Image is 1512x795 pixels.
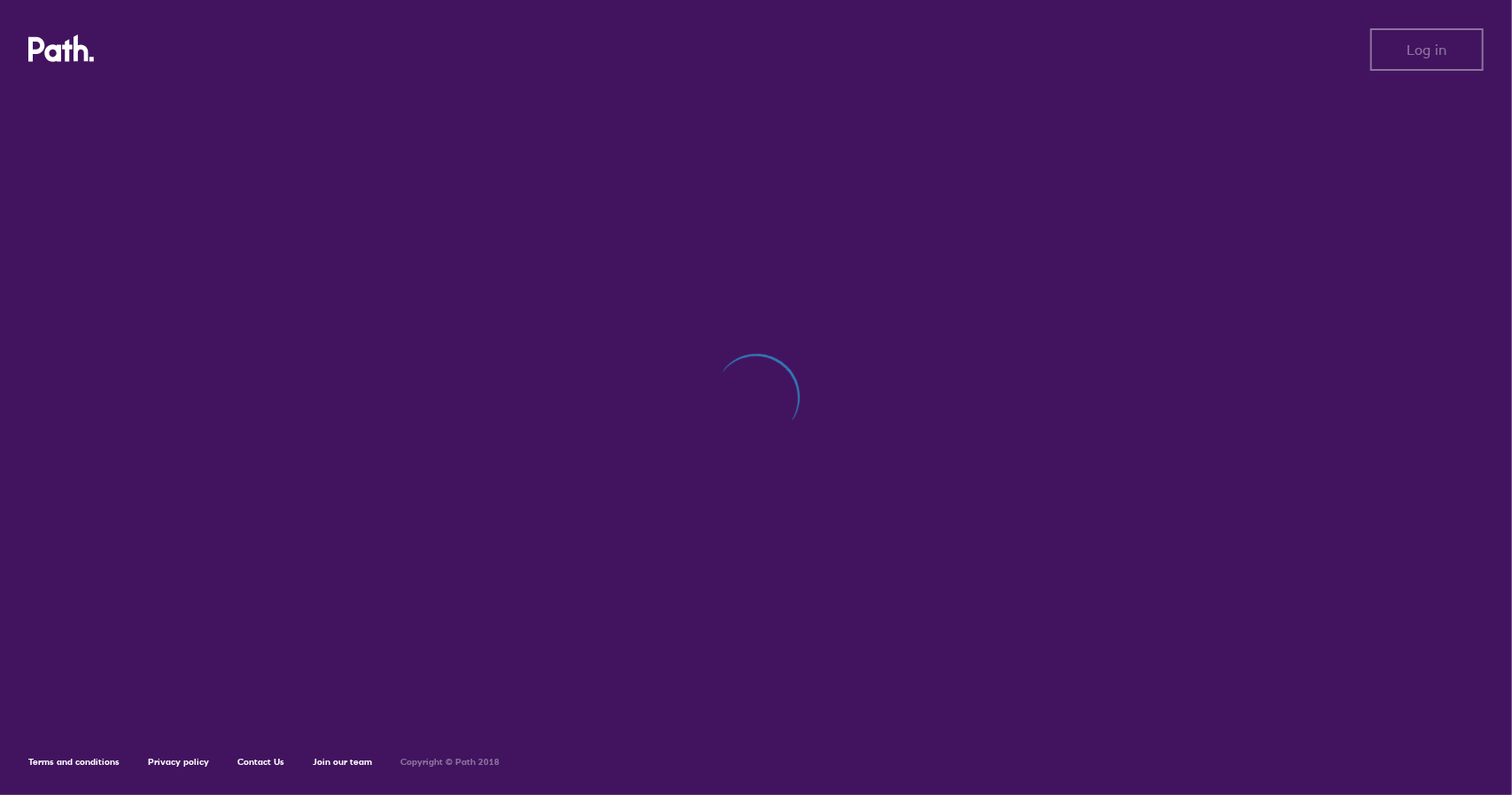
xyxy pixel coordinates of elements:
a: Privacy policy [148,756,209,768]
a: Contact Us [237,756,284,768]
a: Terms and conditions [28,756,120,768]
a: Join our team [313,756,372,768]
span: Log in [1407,42,1447,58]
h6: Copyright © Path 2018 [400,757,500,768]
button: Log in [1370,28,1484,71]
